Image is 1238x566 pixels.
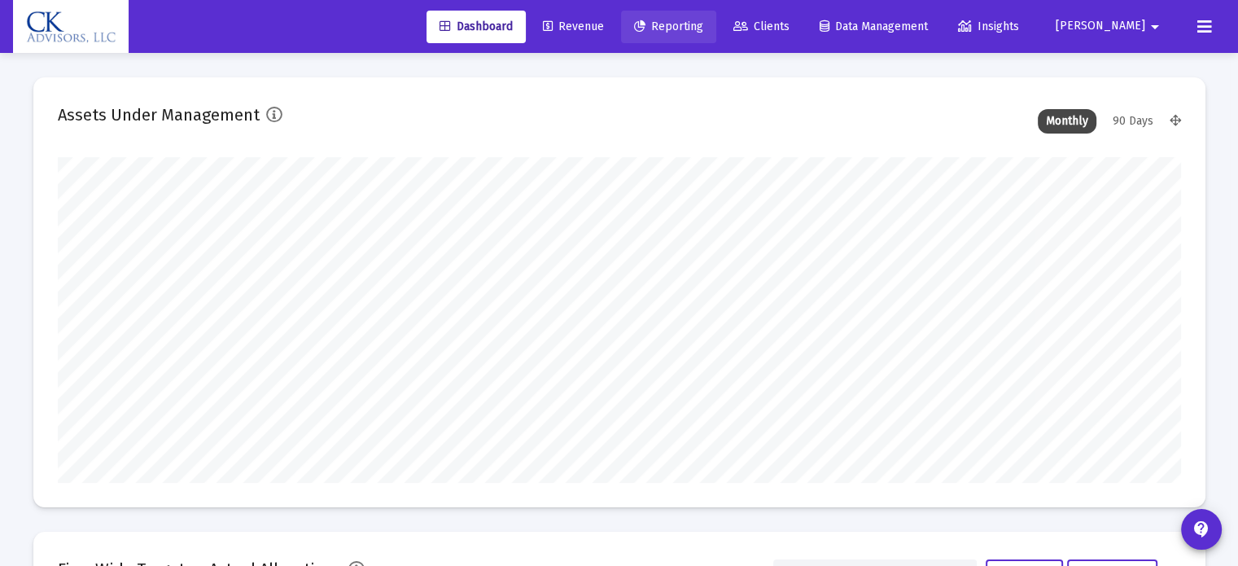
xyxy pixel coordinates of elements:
[720,11,803,43] a: Clients
[543,20,604,33] span: Revenue
[58,102,260,128] h2: Assets Under Management
[733,20,790,33] span: Clients
[621,11,716,43] a: Reporting
[820,20,928,33] span: Data Management
[1036,10,1184,42] button: [PERSON_NAME]
[807,11,941,43] a: Data Management
[945,11,1032,43] a: Insights
[634,20,703,33] span: Reporting
[958,20,1019,33] span: Insights
[440,20,513,33] span: Dashboard
[530,11,617,43] a: Revenue
[1105,109,1161,134] div: 90 Days
[1056,20,1145,33] span: [PERSON_NAME]
[1192,520,1211,539] mat-icon: contact_support
[25,11,116,43] img: Dashboard
[427,11,526,43] a: Dashboard
[1038,109,1096,134] div: Monthly
[1145,11,1165,43] mat-icon: arrow_drop_down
